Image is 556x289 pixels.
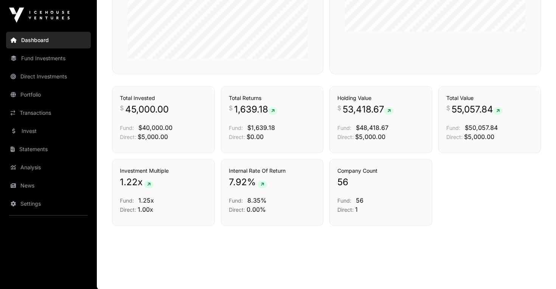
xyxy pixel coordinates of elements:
[234,103,278,116] span: 1,639.18
[6,141,91,158] a: Statements
[6,159,91,176] a: Analysis
[356,197,363,204] span: 56
[229,167,316,175] h3: Internal Rate Of Return
[120,94,207,102] h3: Total Invested
[337,167,424,175] h3: Company Count
[138,133,168,141] span: $5,000.00
[247,176,256,188] span: %
[120,167,207,175] h3: Investment Multiple
[138,124,172,131] span: $40,000.00
[138,176,143,188] span: x
[518,253,556,289] iframe: Chat Widget
[247,206,266,213] span: 0.00%
[6,50,91,67] a: Fund Investments
[6,177,91,194] a: News
[229,94,316,102] h3: Total Returns
[229,125,243,131] span: Fund:
[6,195,91,212] a: Settings
[120,103,124,112] span: $
[229,197,243,204] span: Fund:
[343,103,394,116] span: 53,418.67
[337,206,354,213] span: Direct:
[125,103,169,116] span: 45,000.00
[446,125,460,131] span: Fund:
[120,176,138,188] span: 1.22
[337,134,354,140] span: Direct:
[247,197,267,204] span: 8.35%
[229,103,233,112] span: $
[229,206,245,213] span: Direct:
[229,134,245,140] span: Direct:
[464,133,494,141] span: $5,000.00
[355,133,385,141] span: $5,000.00
[465,124,498,131] span: $50,057.84
[337,94,424,102] h3: Holding Value
[9,8,70,23] img: Icehouse Ventures Logo
[6,105,91,121] a: Transactions
[138,206,153,213] span: 1.00x
[452,103,503,116] span: 55,057.84
[446,94,533,102] h3: Total Value
[6,68,91,85] a: Direct Investments
[6,86,91,103] a: Portfolio
[229,176,247,188] span: 7.92
[337,197,351,204] span: Fund:
[247,124,275,131] span: $1,639.18
[120,206,136,213] span: Direct:
[6,32,91,48] a: Dashboard
[247,133,264,141] span: $0.00
[337,176,348,188] span: 56
[446,134,463,140] span: Direct:
[356,124,388,131] span: $48,418.67
[120,125,134,131] span: Fund:
[138,197,154,204] span: 1.25x
[337,103,341,112] span: $
[446,103,450,112] span: $
[120,134,136,140] span: Direct:
[337,125,351,131] span: Fund:
[6,123,91,139] a: Invest
[120,197,134,204] span: Fund:
[355,206,358,213] span: 1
